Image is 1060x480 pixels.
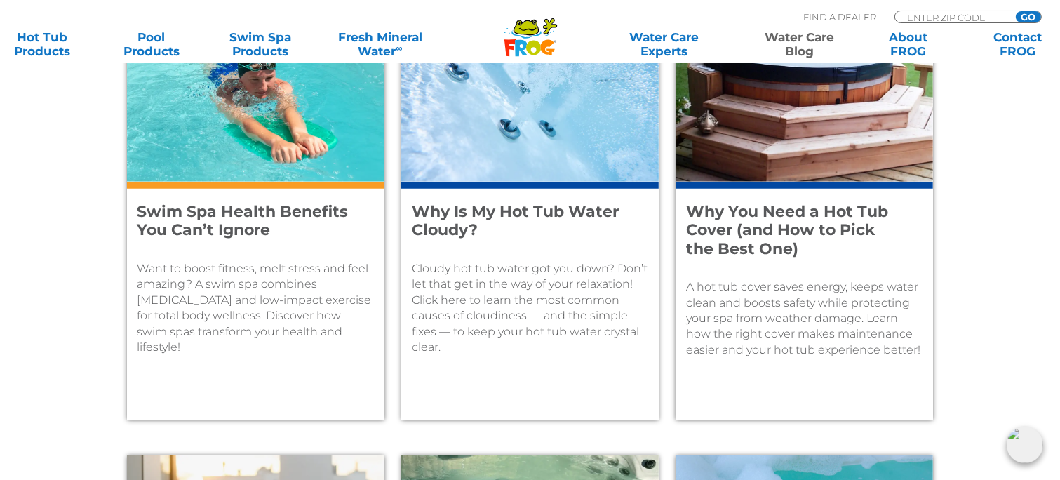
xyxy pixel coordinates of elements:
[412,203,629,240] h4: Why Is My Hot Tub Water Cloudy?
[401,2,659,420] a: Underwater shot of hot tub jets. The water is slightly cloudy.Why Is My Hot Tub Water Cloudy?Clou...
[757,30,842,58] a: Water CareBlog
[1007,427,1043,463] img: openIcon
[401,2,659,182] img: Underwater shot of hot tub jets. The water is slightly cloudy.
[137,203,355,240] h4: Swim Spa Health Benefits You Can’t Ignore
[676,2,933,420] a: A hot tub cover fits snugly on an outdoor wooden hot tubWhy You Need a Hot Tub Cover (and How to ...
[327,30,433,58] a: Fresh MineralWater∞
[396,43,402,53] sup: ∞
[686,279,923,358] p: A hot tub cover saves energy, keeps water clean and boosts safety while protecting your spa from ...
[109,30,194,58] a: PoolProducts
[595,30,732,58] a: Water CareExperts
[676,2,933,182] img: A hot tub cover fits snugly on an outdoor wooden hot tub
[906,11,1000,23] input: Zip Code Form
[686,203,904,258] h4: Why You Need a Hot Tub Cover (and How to Pick the Best One)
[975,30,1060,58] a: ContactFROG
[803,11,876,23] p: Find A Dealer
[218,30,303,58] a: Swim SpaProducts
[1016,11,1041,22] input: GO
[412,261,648,355] p: Cloudy hot tub water got you down? Don’t let that get in the way of your relaxation! Click here t...
[866,30,951,58] a: AboutFROG
[127,2,384,182] img: A young girl swims in a swim spa with a kickboard. She is wearing goggles and a blue swimsuit.
[137,261,374,355] p: Want to boost fitness, melt stress and feel amazing? A swim spa combines [MEDICAL_DATA] and low-i...
[127,2,384,420] a: A young girl swims in a swim spa with a kickboard. She is wearing goggles and a blue swimsuit.Swi...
